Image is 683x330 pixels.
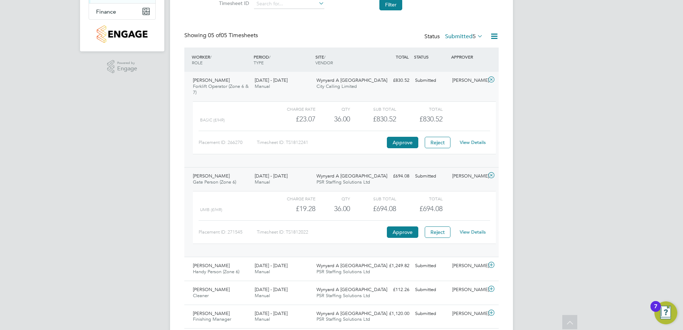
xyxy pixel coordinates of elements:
span: [PERSON_NAME] [193,310,230,316]
span: Manual [255,292,270,299]
div: Showing [184,32,259,39]
div: Submitted [412,308,449,320]
div: APPROVER [449,50,487,63]
span: [DATE] - [DATE] [255,173,288,179]
button: Approve [387,226,418,238]
div: STATUS [412,50,449,63]
div: £112.26 [375,284,412,296]
div: Submitted [412,170,449,182]
div: Sub Total [350,105,396,113]
span: 05 of [208,32,221,39]
div: Sub Total [350,194,396,203]
span: City Calling Limited [316,83,357,89]
span: PSR Staffing Solutions Ltd [316,292,370,299]
div: [PERSON_NAME] [449,308,487,320]
span: Engage [117,66,137,72]
div: £830.52 [350,113,396,125]
span: [DATE] - [DATE] [255,262,288,269]
span: Wynyard A [GEOGRAPHIC_DATA] [316,262,387,269]
span: 5 [473,33,476,40]
div: [PERSON_NAME] [449,75,487,86]
div: [PERSON_NAME] [449,260,487,272]
button: Finance [89,4,155,19]
span: Finance [96,8,116,15]
span: 05 Timesheets [208,32,258,39]
div: Status [424,32,484,42]
div: Total [396,194,442,203]
span: £694.08 [419,204,443,213]
span: Cleaner [193,292,209,299]
span: Wynyard A [GEOGRAPHIC_DATA] [316,310,387,316]
span: ROLE [192,60,203,65]
span: Wynyard A [GEOGRAPHIC_DATA] [316,286,387,292]
div: SITE [314,50,375,69]
div: Placement ID: 266270 [199,137,257,148]
span: / [269,54,270,60]
span: Manual [255,179,270,185]
div: 36.00 [315,203,350,215]
div: Total [396,105,442,113]
div: Placement ID: 271545 [199,226,257,238]
span: [PERSON_NAME] [193,173,230,179]
span: Powered by [117,60,137,66]
div: Submitted [412,75,449,86]
span: Wynyard A [GEOGRAPHIC_DATA] [316,77,387,83]
div: £19.28 [269,203,315,215]
span: Manual [255,316,270,322]
label: Submitted [445,33,483,40]
span: PSR Staffing Solutions Ltd [316,316,370,322]
a: Go to home page [89,25,156,43]
span: Basic (£/HR) [200,117,225,122]
span: [DATE] - [DATE] [255,310,288,316]
div: 36.00 [315,113,350,125]
a: Powered byEngage [107,60,138,74]
div: £1,120.00 [375,308,412,320]
span: VENDOR [315,60,333,65]
img: countryside-properties-logo-retina.png [97,25,147,43]
span: [DATE] - [DATE] [255,77,288,83]
div: Timesheet ID: TS1812022 [257,226,385,238]
div: [PERSON_NAME] [449,284,487,296]
div: Submitted [412,260,449,272]
div: £694.08 [350,203,396,215]
div: QTY [315,194,350,203]
div: £830.52 [375,75,412,86]
span: Gate Person (Zone 6) [193,179,236,185]
span: TYPE [254,60,264,65]
div: Submitted [412,284,449,296]
span: / [324,54,325,60]
span: Handy Person (Zone 6) [193,269,239,275]
div: 7 [654,306,657,316]
button: Reject [425,226,450,238]
span: Manual [255,83,270,89]
div: £23.07 [269,113,315,125]
span: £830.52 [419,115,443,123]
button: Approve [387,137,418,148]
button: Reject [425,137,450,148]
span: [DATE] - [DATE] [255,286,288,292]
div: WORKER [190,50,252,69]
a: View Details [460,139,486,145]
button: Open Resource Center, 7 new notifications [654,301,677,324]
span: [PERSON_NAME] [193,262,230,269]
span: [PERSON_NAME] [193,286,230,292]
span: Forklift Operator (Zone 6 & 7) [193,83,249,95]
div: £694.08 [375,170,412,182]
span: UMB (£/HR) [200,207,222,212]
span: / [210,54,211,60]
span: Wynyard A [GEOGRAPHIC_DATA] [316,173,387,179]
span: PSR Staffing Solutions Ltd [316,179,370,185]
span: [PERSON_NAME] [193,77,230,83]
span: PSR Staffing Solutions Ltd [316,269,370,275]
a: View Details [460,229,486,235]
div: Timesheet ID: TS1812241 [257,137,385,148]
div: Charge rate [269,105,315,113]
div: PERIOD [252,50,314,69]
div: Charge rate [269,194,315,203]
div: [PERSON_NAME] [449,170,487,182]
span: Finishing Manager [193,316,231,322]
div: £1,249.82 [375,260,412,272]
span: Manual [255,269,270,275]
span: TOTAL [396,54,409,60]
div: QTY [315,105,350,113]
